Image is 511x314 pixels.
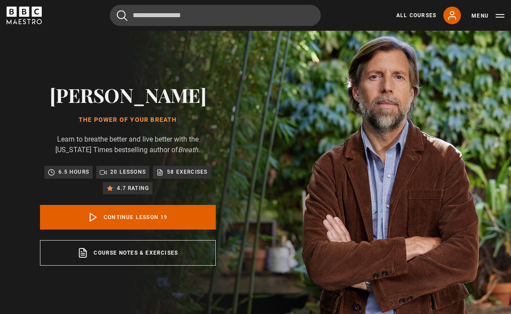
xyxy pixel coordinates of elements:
button: Toggle navigation [471,11,504,20]
p: Learn to breathe better and live better with the [US_STATE] Times bestselling author of . [40,134,216,155]
h1: The Power of Your Breath [40,117,216,124]
p: 58 exercises [167,168,207,176]
i: Breath [178,146,198,154]
button: Submit the search query [117,10,127,21]
a: All Courses [396,11,436,19]
p: 4.7 rating [117,184,149,193]
p: 6.5 hours [58,168,89,176]
input: Search [110,5,321,26]
p: 20 lessons [110,168,146,176]
h2: [PERSON_NAME] [40,84,216,106]
a: Continue lesson 19 [40,205,216,230]
svg: BBC Maestro [7,7,42,24]
a: Course notes & exercises [40,240,216,266]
